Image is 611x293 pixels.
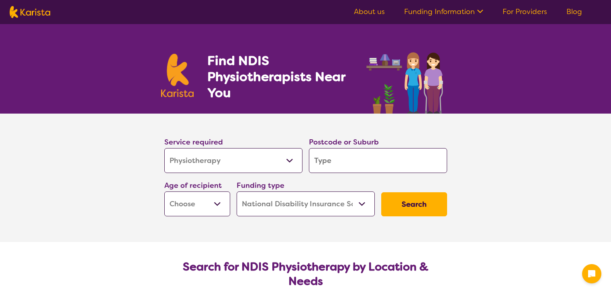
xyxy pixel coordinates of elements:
[164,137,223,147] label: Service required
[207,53,356,101] h1: Find NDIS Physiotherapists Near You
[404,7,483,16] a: Funding Information
[566,7,582,16] a: Blog
[364,43,450,114] img: physiotherapy
[164,181,222,190] label: Age of recipient
[161,54,194,97] img: Karista logo
[171,260,441,289] h2: Search for NDIS Physiotherapy by Location & Needs
[10,6,50,18] img: Karista logo
[309,148,447,173] input: Type
[237,181,284,190] label: Funding type
[381,192,447,216] button: Search
[503,7,547,16] a: For Providers
[309,137,379,147] label: Postcode or Suburb
[354,7,385,16] a: About us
